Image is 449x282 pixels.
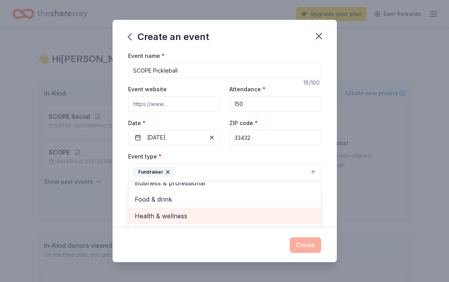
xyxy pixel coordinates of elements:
button: Fundraiser [128,164,321,181]
span: Health & wellness [135,211,315,221]
span: Hobbies [135,227,315,237]
span: Business & professional [135,178,315,188]
div: Fundraiser [133,167,174,177]
span: Food & drink [135,194,315,204]
div: Fundraiser [128,182,321,275]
